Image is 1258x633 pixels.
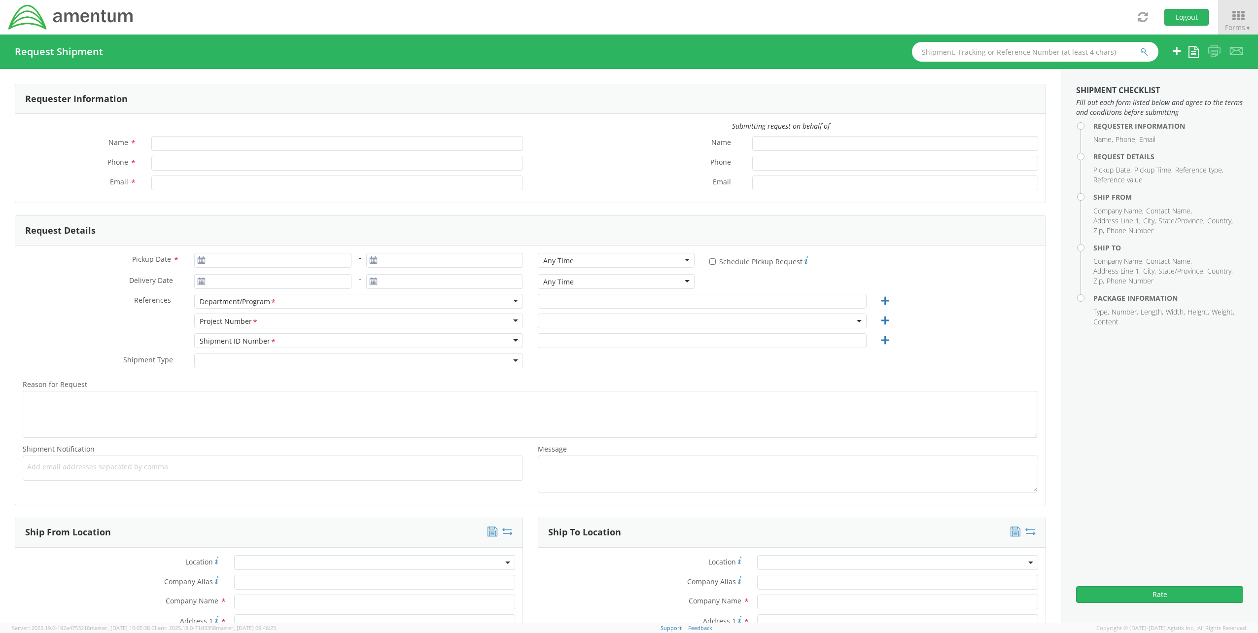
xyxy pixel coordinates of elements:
[688,624,712,632] a: Feedback
[1107,276,1153,286] li: Phone Number
[108,138,128,147] span: Name
[216,624,276,632] span: master, [DATE] 09:46:25
[1141,307,1163,317] li: Length
[25,527,111,537] h3: Ship From Location
[1093,153,1243,160] h4: Request Details
[1093,244,1243,251] h4: Ship To
[1093,317,1118,327] li: Content
[687,577,736,586] span: Company Alias
[1207,216,1233,226] li: Country
[164,577,213,586] span: Company Alias
[1093,276,1104,286] li: Zip
[25,226,96,236] h3: Request Details
[1076,586,1243,603] button: Rate
[1107,226,1153,236] li: Phone Number
[1093,307,1109,317] li: Type
[1093,226,1104,236] li: Zip
[1146,256,1192,266] li: Contact Name
[1096,624,1246,632] span: Copyright © [DATE]-[DATE] Agistix Inc., All Rights Reserved
[185,557,213,566] span: Location
[1188,307,1209,317] li: Height
[166,596,218,605] span: Company Name
[1076,86,1243,95] h3: Shipment Checklist
[134,295,171,305] span: References
[1093,193,1243,201] h4: Ship From
[1093,266,1141,276] li: Address Line 1
[710,157,731,169] span: Phone
[538,444,567,454] span: Message
[708,557,736,566] span: Location
[912,42,1158,62] input: Shipment, Tracking or Reference Number (at least 4 chars)
[711,138,731,149] span: Name
[200,336,277,347] div: Shipment ID Number
[129,276,173,287] span: Delivery Date
[1093,216,1141,226] li: Address Line 1
[7,3,135,31] img: dyn-intl-logo-049831509241104b2a82.png
[1164,9,1209,26] button: Logout
[25,94,128,104] h3: Requester Information
[661,624,682,632] a: Support
[548,527,621,537] h3: Ship To Location
[1207,266,1233,276] li: Country
[12,624,150,632] span: Server: 2025.19.0-192a4753216
[1093,294,1243,302] h4: Package Information
[1212,307,1234,317] li: Weight
[15,46,103,57] h4: Request Shipment
[1093,206,1144,216] li: Company Name
[1093,165,1132,175] li: Pickup Date
[1093,175,1143,185] li: Reference value
[1166,307,1185,317] li: Width
[1076,98,1243,117] span: Fill out each form listed below and agree to the terms and conditions before submitting
[1093,135,1113,144] li: Name
[27,462,519,472] span: Add email addresses separated by comma
[1093,122,1243,130] h4: Requester Information
[132,254,171,264] span: Pickup Date
[1158,216,1205,226] li: State/Province
[689,596,741,605] span: Company Name
[1143,216,1156,226] li: City
[200,316,258,327] div: Project Number
[90,624,150,632] span: master, [DATE] 10:05:38
[200,297,277,307] div: Department/Program
[1146,206,1192,216] li: Contact Name
[709,255,808,267] label: Schedule Pickup Request
[1139,135,1155,144] li: Email
[110,177,128,186] span: Email
[180,616,213,626] span: Address 1
[713,177,731,188] span: Email
[1143,266,1156,276] li: City
[23,444,95,454] span: Shipment Notification
[543,277,574,287] div: Any Time
[1112,307,1138,317] li: Number
[151,624,276,632] span: Client: 2025.18.0-71d3358
[1093,256,1144,266] li: Company Name
[1175,165,1223,175] li: Reference type
[703,616,736,626] span: Address 1
[1245,24,1251,32] span: ▼
[1116,135,1137,144] li: Phone
[709,258,716,265] input: Schedule Pickup Request
[732,121,830,131] i: Submitting request on behalf of
[23,380,87,389] span: Reason for Request
[1225,23,1251,32] span: Forms
[1134,165,1173,175] li: Pickup Time
[123,355,173,366] span: Shipment Type
[543,256,574,266] div: Any Time
[107,157,128,167] span: Phone
[1158,266,1205,276] li: State/Province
